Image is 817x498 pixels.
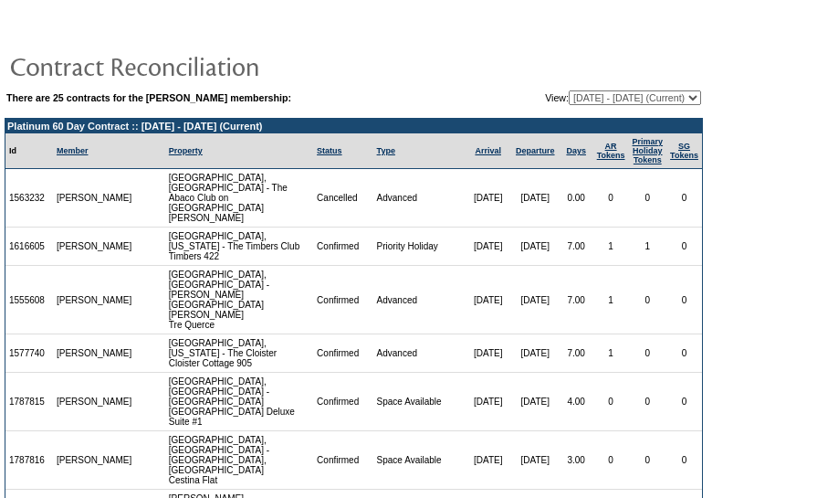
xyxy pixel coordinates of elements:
[6,92,291,103] b: There are 25 contracts for the [PERSON_NAME] membership:
[53,266,136,334] td: [PERSON_NAME]
[666,334,702,373] td: 0
[373,431,466,490] td: Space Available
[165,373,313,431] td: [GEOGRAPHIC_DATA], [GEOGRAPHIC_DATA] - [GEOGRAPHIC_DATA] [GEOGRAPHIC_DATA] Deluxe Suite #1
[593,266,629,334] td: 1
[9,48,374,84] img: pgTtlContractReconciliation.gif
[373,373,466,431] td: Space Available
[165,431,313,490] td: [GEOGRAPHIC_DATA], [GEOGRAPHIC_DATA] - [GEOGRAPHIC_DATA], [GEOGRAPHIC_DATA] Cestina Flat
[5,169,53,228] td: 1563232
[666,266,702,334] td: 0
[5,133,53,169] td: Id
[466,169,511,228] td: [DATE]
[313,169,372,228] td: Cancelled
[165,334,313,373] td: [GEOGRAPHIC_DATA], [US_STATE] - The Cloister Cloister Cottage 905
[593,334,629,373] td: 1
[53,431,136,490] td: [PERSON_NAME]
[593,228,629,266] td: 1
[560,431,593,490] td: 3.00
[560,169,593,228] td: 0.00
[169,146,203,155] a: Property
[593,373,629,431] td: 0
[53,228,136,266] td: [PERSON_NAME]
[593,169,629,228] td: 0
[597,142,625,160] a: ARTokens
[560,266,593,334] td: 7.00
[313,373,372,431] td: Confirmed
[511,334,560,373] td: [DATE]
[666,431,702,490] td: 0
[313,266,372,334] td: Confirmed
[53,373,136,431] td: [PERSON_NAME]
[511,373,560,431] td: [DATE]
[373,334,466,373] td: Advanced
[466,228,511,266] td: [DATE]
[165,266,313,334] td: [GEOGRAPHIC_DATA], [GEOGRAPHIC_DATA] - [PERSON_NAME][GEOGRAPHIC_DATA][PERSON_NAME] Tre Querce
[456,90,701,105] td: View:
[313,228,372,266] td: Confirmed
[511,228,560,266] td: [DATE]
[53,169,136,228] td: [PERSON_NAME]
[511,169,560,228] td: [DATE]
[629,266,667,334] td: 0
[53,334,136,373] td: [PERSON_NAME]
[511,266,560,334] td: [DATE]
[666,228,702,266] td: 0
[165,228,313,266] td: [GEOGRAPHIC_DATA], [US_STATE] - The Timbers Club Timbers 422
[629,373,667,431] td: 0
[566,146,586,155] a: Days
[466,266,511,334] td: [DATE]
[313,431,372,490] td: Confirmed
[5,373,53,431] td: 1787815
[5,334,53,373] td: 1577740
[373,228,466,266] td: Priority Holiday
[516,146,555,155] a: Departure
[5,228,53,266] td: 1616605
[5,431,53,490] td: 1787816
[466,334,511,373] td: [DATE]
[629,334,667,373] td: 0
[560,228,593,266] td: 7.00
[629,431,667,490] td: 0
[629,169,667,228] td: 0
[377,146,395,155] a: Type
[666,373,702,431] td: 0
[629,228,667,266] td: 1
[373,266,466,334] td: Advanced
[670,142,698,160] a: SGTokens
[57,146,89,155] a: Member
[317,146,342,155] a: Status
[466,373,511,431] td: [DATE]
[511,431,560,490] td: [DATE]
[313,334,372,373] td: Confirmed
[633,137,664,164] a: Primary HolidayTokens
[593,431,629,490] td: 0
[666,169,702,228] td: 0
[165,169,313,228] td: [GEOGRAPHIC_DATA], [GEOGRAPHIC_DATA] - The Abaco Club on [GEOGRAPHIC_DATA] [PERSON_NAME]
[466,431,511,490] td: [DATE]
[5,266,53,334] td: 1555608
[373,169,466,228] td: Advanced
[5,119,702,133] td: Platinum 60 Day Contract :: [DATE] - [DATE] (Current)
[475,146,501,155] a: Arrival
[560,373,593,431] td: 4.00
[560,334,593,373] td: 7.00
